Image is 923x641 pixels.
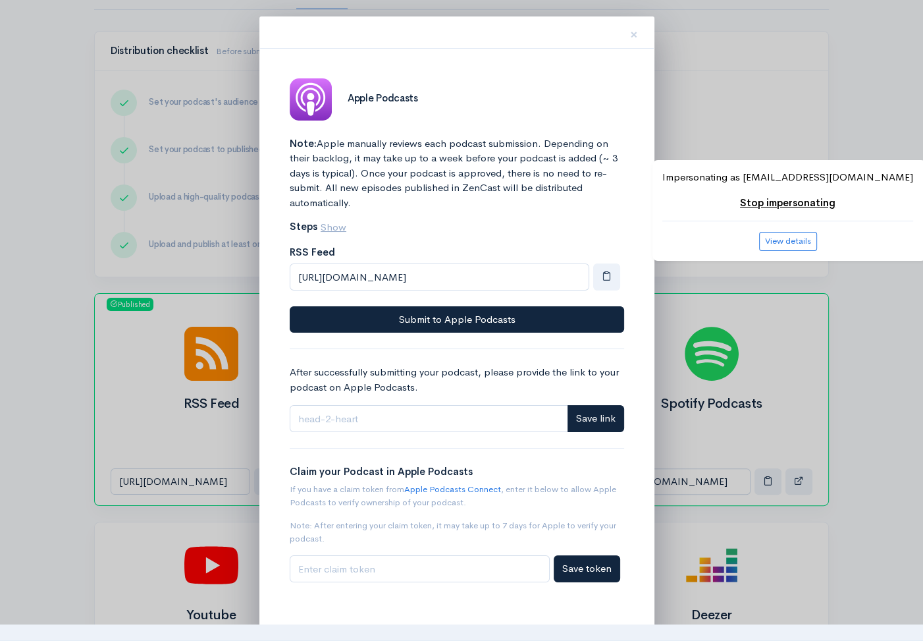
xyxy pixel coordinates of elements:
strong: Steps [290,220,317,233]
p: Note: After entering your claim token, it may take up to 7 days for Apple to verify your podcast. [290,519,624,545]
h4: Apple Podcasts [348,93,624,104]
strong: RSS Feed [290,246,335,258]
button: Submit to Apple Podcasts [290,306,624,333]
strong: Note: [290,137,317,150]
strong: Claim your Podcast in Apple Podcasts [290,465,473,478]
span: Save token [562,562,612,574]
button: Close [614,12,654,53]
button: Show [320,214,355,241]
img: Apple Podcasts logo [290,78,332,121]
button: Save link [567,405,624,432]
button: View details [759,232,817,251]
input: Link [290,405,568,432]
u: Show [321,221,346,233]
input: RSS Feed [290,264,589,291]
button: Save token [554,555,620,582]
a: Apple Podcasts Connect [404,484,501,495]
input: Claim Token [290,555,550,582]
a: Stop impersonating [740,196,835,209]
p: After successfully submitting your podcast, please provide the link to your podcast on Apple Podc... [290,365,624,395]
p: If you have a claim token from , enter it below to allow Apple Podcasts to verify ownership of yo... [290,483,624,509]
button: Copy RSS Feed [593,264,620,291]
span: Save link [576,412,616,424]
p: Impersonating as [EMAIL_ADDRESS][DOMAIN_NAME] [662,170,913,185]
span: × [630,25,638,44]
p: Apple manually reviews each podcast submission. Depending on their backlog, it may take up to a w... [290,136,624,211]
